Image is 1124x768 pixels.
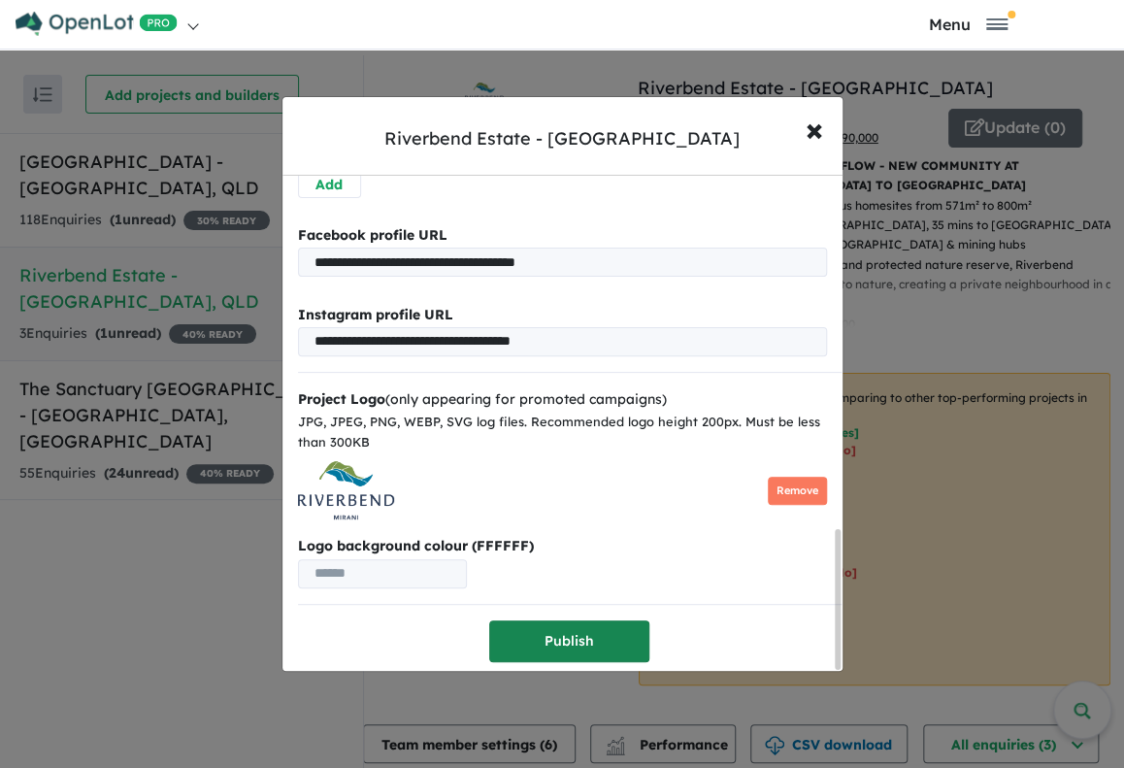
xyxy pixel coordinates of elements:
b: Facebook profile URL [298,226,447,244]
b: Logo background colour (FFFFFF) [298,535,827,558]
div: (only appearing for promoted campaigns) [298,388,827,412]
button: Toggle navigation [831,15,1105,33]
img: Riverbend%20Estate%20-%20Mirani___1753920235.jpg [298,461,395,519]
b: Instagram profile URL [298,306,453,323]
div: Riverbend Estate - [GEOGRAPHIC_DATA] [384,126,740,151]
img: Openlot PRO Logo White [16,12,178,36]
div: JPG, JPEG, PNG, WEBP, SVG log files. Recommended logo height 200px. Must be less than 300KB [298,412,827,454]
button: Add [298,172,361,198]
b: Project Logo [298,390,385,408]
span: × [806,108,823,150]
button: Remove [768,477,827,505]
button: Publish [489,620,649,662]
